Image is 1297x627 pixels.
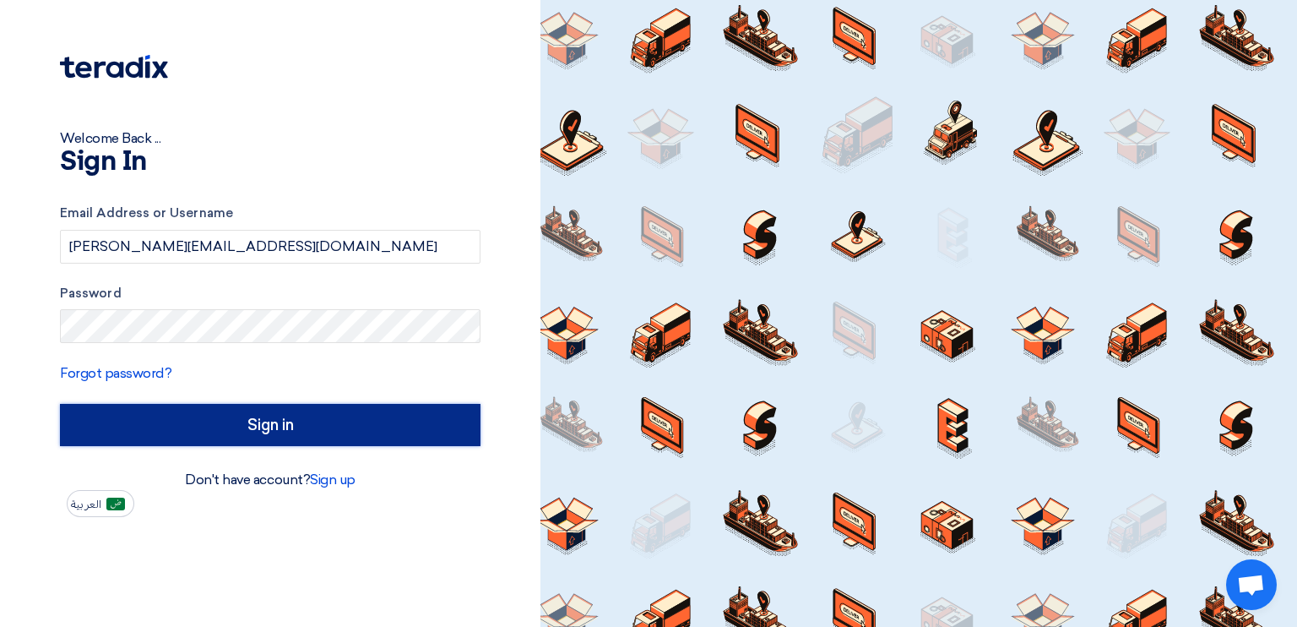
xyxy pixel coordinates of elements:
[60,470,480,490] div: Don't have account?
[60,149,480,176] h1: Sign In
[67,490,134,517] button: العربية
[60,365,171,381] a: Forgot password?
[310,472,355,488] a: Sign up
[60,204,480,223] label: Email Address or Username
[71,499,101,510] span: العربية
[60,230,480,264] input: Enter your business email or username
[60,404,480,446] input: Sign in
[106,498,125,510] img: ar-AR.png
[60,284,480,303] label: Password
[60,128,480,149] div: Welcome Back ...
[1226,559,1277,610] div: دردشة مفتوحة
[60,55,168,79] img: Teradix logo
